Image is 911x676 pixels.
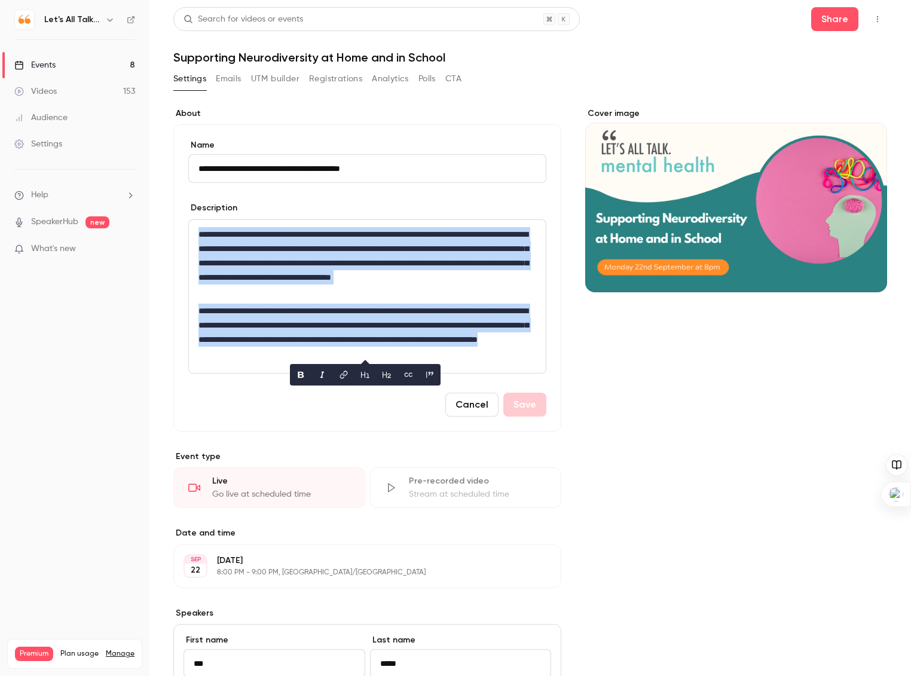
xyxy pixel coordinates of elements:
[85,216,109,228] span: new
[15,10,34,29] img: Let's All Talk Mental Health
[217,555,498,567] p: [DATE]
[585,108,887,120] label: Cover image
[44,14,100,26] h6: Let's All Talk Mental Health
[184,13,303,26] div: Search for videos or events
[173,607,561,619] label: Speakers
[811,7,858,31] button: Share
[191,564,200,576] p: 22
[334,365,353,384] button: link
[372,69,409,88] button: Analytics
[14,59,56,71] div: Events
[14,138,62,150] div: Settings
[173,50,887,65] h1: Supporting Neurodiversity at Home and in School
[189,220,546,373] div: editor
[121,244,135,255] iframe: Noticeable Trigger
[173,108,561,120] label: About
[212,488,350,500] div: Go live at scheduled time
[31,189,48,201] span: Help
[173,451,561,463] p: Event type
[173,527,561,539] label: Date and time
[409,475,547,487] div: Pre-recorded video
[313,365,332,384] button: italic
[216,69,241,88] button: Emails
[370,634,552,646] label: Last name
[585,108,887,292] section: Cover image
[31,243,76,255] span: What's new
[420,365,439,384] button: blockquote
[445,69,461,88] button: CTA
[445,393,499,417] button: Cancel
[14,112,68,124] div: Audience
[418,69,436,88] button: Polls
[309,69,362,88] button: Registrations
[106,649,134,659] a: Manage
[370,467,562,508] div: Pre-recorded videoStream at scheduled time
[173,69,206,88] button: Settings
[15,647,53,661] span: Premium
[14,189,135,201] li: help-dropdown-opener
[188,139,546,151] label: Name
[188,202,237,214] label: Description
[217,568,498,577] p: 8:00 PM - 9:00 PM, [GEOGRAPHIC_DATA]/[GEOGRAPHIC_DATA]
[31,216,78,228] a: SpeakerHub
[291,365,310,384] button: bold
[409,488,547,500] div: Stream at scheduled time
[184,634,365,646] label: First name
[185,555,206,564] div: SEP
[212,475,350,487] div: Live
[251,69,299,88] button: UTM builder
[14,85,57,97] div: Videos
[60,649,99,659] span: Plan usage
[173,467,365,508] div: LiveGo live at scheduled time
[188,219,546,374] section: description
